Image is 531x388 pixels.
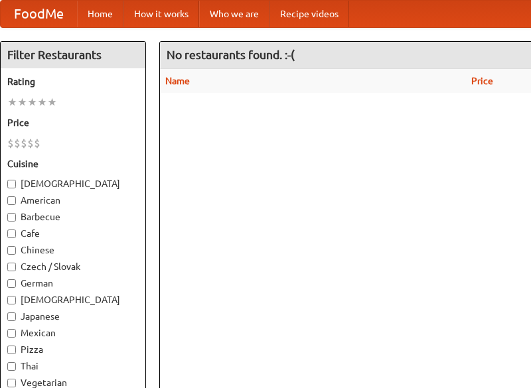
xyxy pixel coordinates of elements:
h5: Rating [7,75,139,88]
input: Thai [7,362,16,371]
input: American [7,196,16,205]
input: Czech / Slovak [7,263,16,271]
li: $ [21,136,27,151]
a: Home [77,1,123,27]
li: $ [7,136,14,151]
h5: Cuisine [7,157,139,170]
label: German [7,277,139,290]
input: Japanese [7,312,16,321]
a: How it works [123,1,199,27]
h5: Price [7,116,139,129]
label: Czech / Slovak [7,260,139,273]
label: Barbecue [7,210,139,224]
li: ★ [17,95,27,109]
li: $ [34,136,40,151]
label: American [7,194,139,207]
li: $ [14,136,21,151]
input: Barbecue [7,213,16,222]
label: [DEMOGRAPHIC_DATA] [7,177,139,190]
label: Pizza [7,343,139,356]
a: Recipe videos [269,1,349,27]
ng-pluralize: No restaurants found. :-( [167,48,295,61]
a: Name [165,76,190,86]
label: Mexican [7,326,139,340]
h4: Filter Restaurants [1,42,145,68]
label: Japanese [7,310,139,323]
input: Mexican [7,329,16,338]
input: Pizza [7,346,16,354]
label: [DEMOGRAPHIC_DATA] [7,293,139,306]
a: FoodMe [1,1,77,27]
a: Who we are [199,1,269,27]
li: $ [27,136,34,151]
label: Cafe [7,227,139,240]
input: [DEMOGRAPHIC_DATA] [7,180,16,188]
input: German [7,279,16,288]
input: Cafe [7,229,16,238]
li: ★ [7,95,17,109]
li: ★ [27,95,37,109]
a: Price [471,76,493,86]
input: [DEMOGRAPHIC_DATA] [7,296,16,304]
label: Thai [7,359,139,373]
li: ★ [37,95,47,109]
label: Chinese [7,243,139,257]
input: Chinese [7,246,16,255]
li: ★ [47,95,57,109]
input: Vegetarian [7,379,16,387]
